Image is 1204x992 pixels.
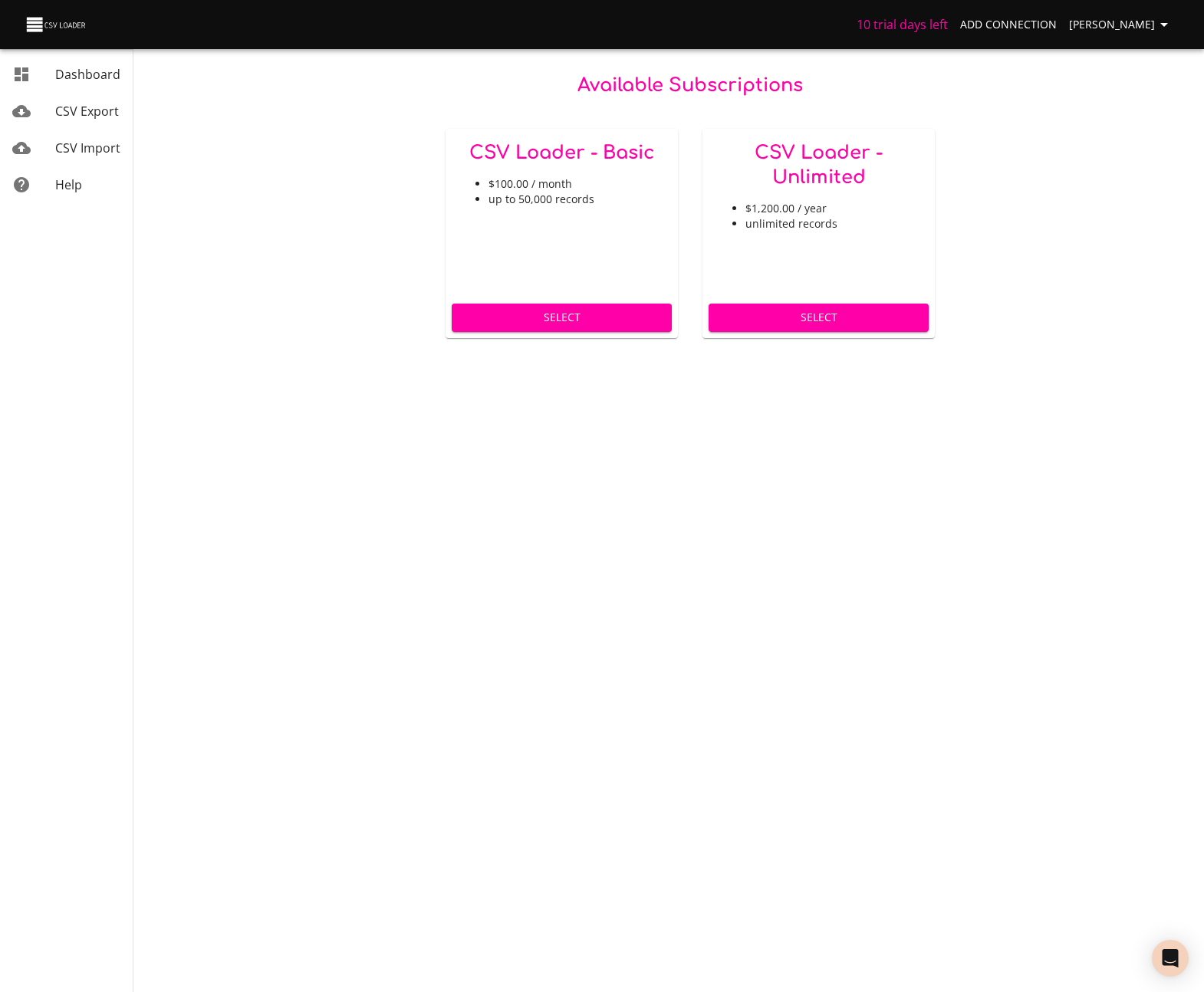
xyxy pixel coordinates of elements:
[458,141,666,166] h5: CSV Loader - Basic
[55,176,82,193] span: Help
[55,140,120,156] span: CSV Import
[1069,15,1173,34] span: [PERSON_NAME]
[55,66,120,83] span: Dashboard
[446,74,935,98] h5: Available Subscriptions
[1152,940,1189,977] div: Open Intercom Messenger
[721,308,916,327] span: Select
[857,14,948,35] h6: 10 trial days left
[55,103,119,120] span: CSV Export
[452,304,672,332] button: Select
[1063,11,1179,39] button: [PERSON_NAME]
[489,192,666,207] li: up to 50,000 records
[745,201,923,216] li: $1,200.00 / year
[960,15,1057,34] span: Add Connection
[489,176,666,192] li: $100.00 / month
[464,308,660,327] span: Select
[709,304,929,332] button: Select
[715,141,923,190] h5: CSV Loader - Unlimited
[25,14,89,35] img: CSV Loader
[954,11,1063,39] a: Add Connection
[745,216,923,232] li: unlimited records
